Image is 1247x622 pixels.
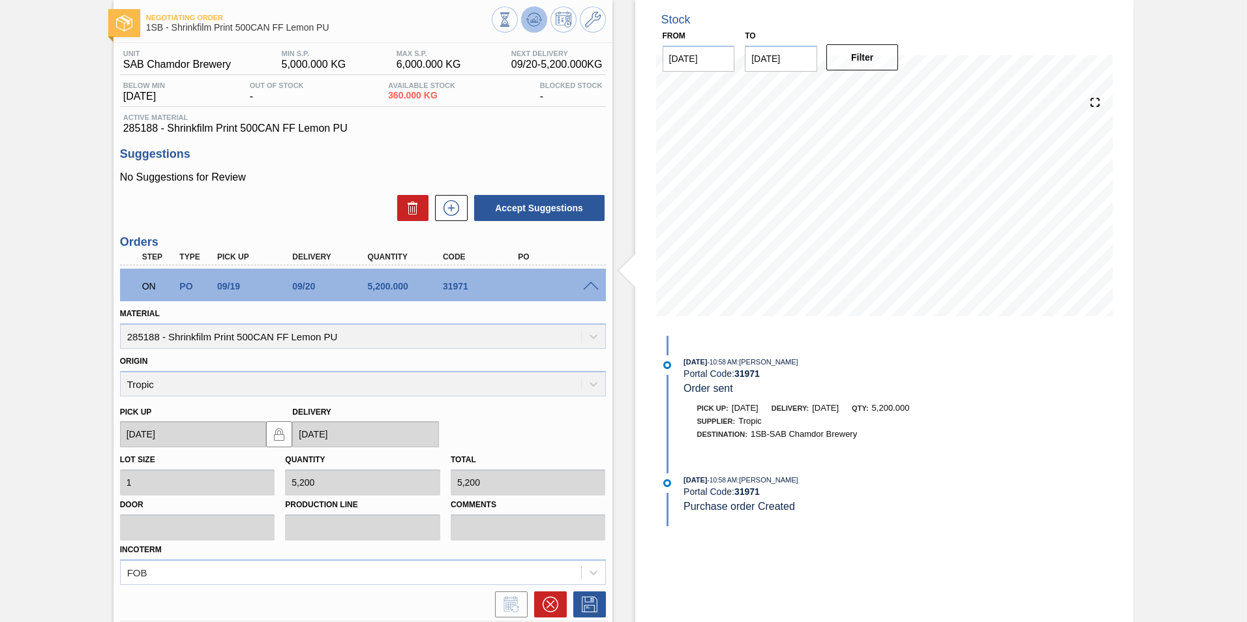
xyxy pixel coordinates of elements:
[285,496,440,514] label: Production Line
[540,81,603,89] span: Blocked Stock
[684,368,993,379] div: Portal Code:
[511,50,603,57] span: Next Delivery
[176,281,215,291] div: Purchase order
[120,357,148,366] label: Origin
[663,46,735,72] input: mm/dd/yyyy
[120,421,267,447] input: mm/dd/yyyy
[684,501,795,512] span: Purchase order Created
[271,426,287,442] img: locked
[451,455,476,464] label: Total
[737,476,798,484] span: : [PERSON_NAME]
[567,591,606,617] div: Save Order
[120,171,606,183] p: No Suggestions for Review
[176,252,215,261] div: Type
[812,403,839,413] span: [DATE]
[738,416,762,426] span: Tropic
[397,59,461,70] span: 6,000.000 KG
[684,383,733,394] span: Order sent
[116,15,132,31] img: Ícone
[468,194,606,222] div: Accept Suggestions
[142,281,175,291] p: ON
[120,407,152,417] label: Pick up
[474,195,605,221] button: Accept Suggestions
[684,358,707,366] span: [DATE]
[708,477,738,484] span: - 10:58 AM
[826,44,899,70] button: Filter
[697,430,747,438] span: Destination:
[751,429,857,439] span: 1SB-SAB Chamdor Brewery
[214,252,298,261] div: Pick up
[663,361,671,369] img: atual
[737,358,798,366] span: : [PERSON_NAME]
[488,591,528,617] div: Inform order change
[266,421,292,447] button: locked
[734,368,760,379] strong: 31971
[440,252,524,261] div: Code
[292,407,331,417] label: Delivery
[123,91,165,102] span: [DATE]
[734,486,760,497] strong: 31971
[365,281,449,291] div: 5,200.000
[745,46,817,72] input: mm/dd/yyyy
[281,59,346,70] span: 5,000.000 KG
[492,7,518,33] button: Stocks Overview
[123,123,603,134] span: 285188 - Shrinkfilm Print 500CAN FF Lemon PU
[146,23,492,33] span: 1SB - Shrinkfilm Print 500CAN FF Lemon PU
[391,195,428,221] div: Delete Suggestions
[440,281,524,291] div: 31971
[214,281,298,291] div: 09/19/2025
[661,13,691,27] div: Stock
[388,91,455,100] span: 360.000 KG
[120,309,160,318] label: Material
[250,81,304,89] span: Out Of Stock
[521,7,547,33] button: Update Chart
[139,252,178,261] div: Step
[528,591,567,617] div: Cancel Order
[580,7,606,33] button: Go to Master Data / General
[772,404,809,412] span: Delivery:
[146,14,492,22] span: Negotiating Order
[120,235,606,249] h3: Orders
[397,50,461,57] span: MAX S.P.
[550,7,577,33] button: Schedule Inventory
[285,455,325,464] label: Quantity
[388,81,455,89] span: Available Stock
[745,31,755,40] label: to
[281,50,346,57] span: MIN S.P.
[428,195,468,221] div: New suggestion
[852,404,868,412] span: Qty:
[515,252,599,261] div: PO
[365,252,449,261] div: Quantity
[289,281,373,291] div: 09/20/2025
[451,496,606,514] label: Comments
[708,359,738,366] span: - 10:58 AM
[872,403,910,413] span: 5,200.000
[292,421,439,447] input: mm/dd/yyyy
[684,476,707,484] span: [DATE]
[663,479,671,487] img: atual
[123,113,603,121] span: Active Material
[663,31,685,40] label: From
[697,417,736,425] span: Supplier:
[139,272,178,301] div: Negotiating Order
[123,81,165,89] span: Below Min
[127,567,147,578] div: FOB
[120,545,162,554] label: Incoterm
[289,252,373,261] div: Delivery
[684,486,993,497] div: Portal Code:
[732,403,759,413] span: [DATE]
[120,455,155,464] label: Lot size
[247,81,307,102] div: -
[511,59,603,70] span: 09/20 - 5,200.000 KG
[123,59,231,70] span: SAB Chamdor Brewery
[120,147,606,161] h3: Suggestions
[120,496,275,514] label: Door
[123,50,231,57] span: Unit
[697,404,729,412] span: Pick up:
[537,81,606,102] div: -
